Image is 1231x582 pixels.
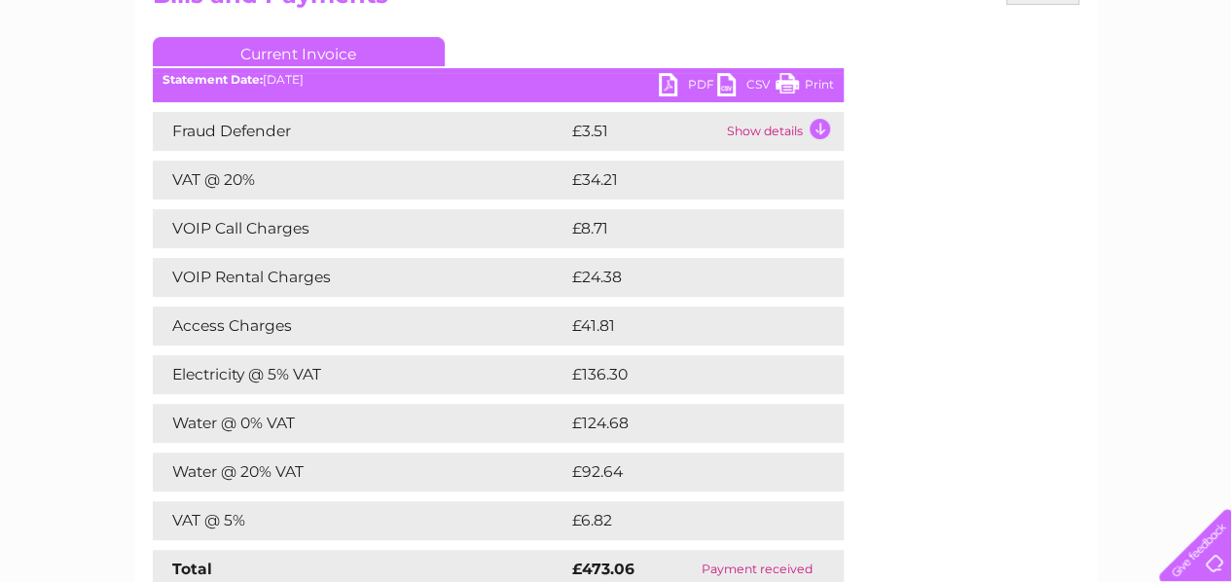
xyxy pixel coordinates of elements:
[153,404,567,443] td: Water @ 0% VAT
[776,73,834,101] a: Print
[163,72,263,87] b: Statement Date:
[567,258,805,297] td: £24.38
[567,209,795,248] td: £8.71
[888,83,925,97] a: Water
[659,73,717,101] a: PDF
[172,560,212,578] strong: Total
[567,404,809,443] td: £124.68
[153,307,567,346] td: Access Charges
[153,355,567,394] td: Electricity @ 5% VAT
[567,112,722,151] td: £3.51
[864,10,998,34] a: 0333 014 3131
[157,11,1076,94] div: Clear Business is a trading name of Verastar Limited (registered in [GEOGRAPHIC_DATA] No. 3667643...
[722,112,844,151] td: Show details
[1167,83,1213,97] a: Log out
[1062,83,1090,97] a: Blog
[43,51,142,110] img: logo.png
[937,83,980,97] a: Energy
[1102,83,1149,97] a: Contact
[567,453,806,491] td: £92.64
[567,501,798,540] td: £6.82
[992,83,1050,97] a: Telecoms
[153,37,445,66] a: Current Invoice
[572,560,634,578] strong: £473.06
[153,453,567,491] td: Water @ 20% VAT
[153,112,567,151] td: Fraud Defender
[567,355,808,394] td: £136.30
[153,161,567,200] td: VAT @ 20%
[567,307,801,346] td: £41.81
[153,258,567,297] td: VOIP Rental Charges
[153,73,844,87] div: [DATE]
[153,209,567,248] td: VOIP Call Charges
[153,501,567,540] td: VAT @ 5%
[567,161,803,200] td: £34.21
[717,73,776,101] a: CSV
